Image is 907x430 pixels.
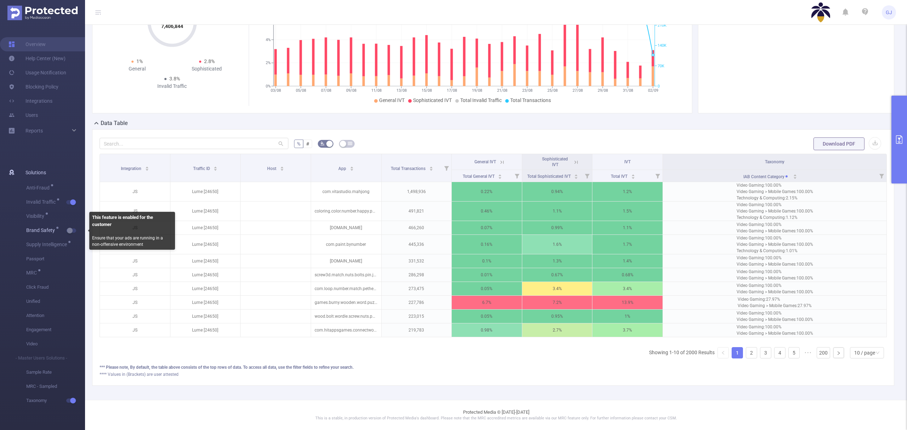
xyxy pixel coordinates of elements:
p: com.hitappsgames.connectwords [311,323,381,337]
li: 2 [746,347,757,358]
p: 1.6% [522,238,592,251]
tspan: 4% [266,38,271,42]
span: Traffic ID [193,166,211,171]
div: Video Gaming : 100.00% [737,268,813,275]
div: *** Please note, By default, the table above consists of the top rows of data. To access all data... [100,364,887,370]
i: icon: caret-up [631,173,635,175]
tspan: 09/08 [346,88,356,93]
div: Video Gaming : 100.00% [737,255,813,261]
tspan: 17/08 [447,88,457,93]
tspan: 03/08 [271,88,281,93]
span: Sophisticated IVT [413,97,452,103]
i: Filter menu [582,170,592,182]
p: 0.05% [452,282,522,295]
div: Video Gaming : 100.00% [737,282,813,289]
p: JS [100,185,170,198]
span: 2.8% [204,58,215,64]
div: Video Gaming > Mobile Games : 100.00% [737,228,813,234]
p: 1.4% [592,254,663,268]
li: Next Page [833,347,844,358]
div: Video Gaming > Mobile Games : 100.00% [737,188,813,195]
span: Total IVT [611,174,629,179]
span: Invalid Traffic [26,199,58,204]
input: Search... [100,138,288,149]
tspan: 19/08 [472,88,482,93]
p: 331,532 [382,254,452,268]
span: GJ [886,5,892,19]
i: icon: caret-down [498,176,502,178]
tspan: 07/08 [321,88,331,93]
p: 0.67% [522,268,592,282]
span: Taxonomy [765,159,784,164]
h2: Data Table [101,119,128,128]
a: Blocking Policy [9,80,58,94]
tspan: 11/08 [371,88,382,93]
span: Anti-Fraud [26,185,52,190]
div: Invalid Traffic [137,83,207,90]
button: Download PDF [813,137,864,150]
div: Video Gaming > Mobile Games : 100.00% [737,289,813,295]
div: Video Gaming : 100.00% [737,221,813,228]
p: 0.68% [592,268,663,282]
p: 6.7% [452,296,522,309]
a: Integrations [9,94,52,108]
i: icon: caret-up [350,165,354,168]
p: 1.1% [522,204,592,218]
p: 0.07% [452,221,522,234]
tspan: 140K [658,44,666,48]
a: Reports [26,124,43,138]
p: Lume [24650] [170,296,241,309]
p: 491,821 [382,204,452,218]
p: 223,015 [382,310,452,323]
div: Video Gaming > Mobile Games : 100.00% [737,208,813,214]
p: JS [100,268,170,282]
i: icon: left [721,351,725,355]
span: Brand Safety [26,228,57,233]
i: icon: caret-down [350,168,354,170]
i: icon: down [875,351,880,356]
span: Sample Rate [26,365,85,379]
li: 4 [774,347,785,358]
li: 3 [760,347,771,358]
p: JS [100,323,170,337]
p: JS [100,204,170,218]
div: Sort [498,173,502,177]
p: 1.2% [592,185,663,198]
p: wood.bolt.wordle.screw.nuts.puzzle [311,310,381,323]
tspan: 05/08 [296,88,306,93]
i: icon: caret-up [793,173,797,175]
span: Unified [26,294,85,309]
div: Sort [350,165,354,170]
tspan: 25/08 [547,88,558,93]
i: icon: caret-down [145,168,149,170]
span: Taxonomy [26,394,85,408]
span: Supply Intelligence [26,242,69,247]
div: Sort [793,173,797,177]
i: icon: caret-up [145,165,149,168]
p: 0.95% [522,310,592,323]
a: 1 [732,347,743,358]
p: 0.16% [452,238,522,251]
tspan: 02/09 [648,88,658,93]
p: Lume [24650] [170,268,241,282]
a: 3 [760,347,771,358]
tspan: 29/08 [598,88,608,93]
li: Next 5 Pages [802,347,814,358]
div: Technology & Computing : 1.01% [737,248,813,254]
span: Video [26,337,85,351]
span: 1% [136,58,143,64]
span: MRC - Sampled [26,379,85,394]
div: Sophisticated [172,65,242,73]
li: 200 [817,347,830,358]
span: 3.8% [169,76,180,81]
p: JS [100,282,170,295]
div: Ensure that your ads are running in a non-offensive environment [89,212,175,250]
p: 3.7% [592,323,663,337]
span: Total Invalid Traffic [460,97,502,103]
div: Video Gaming > Mobile Games : 27.97% [738,302,812,309]
div: Video Gaming : 100.00% [737,324,813,330]
div: Video Gaming : 100.00% [737,202,813,208]
a: Overview [9,37,46,51]
div: Video Gaming > Mobile Games : 100.00% [737,316,813,323]
tspan: 23/08 [522,88,533,93]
